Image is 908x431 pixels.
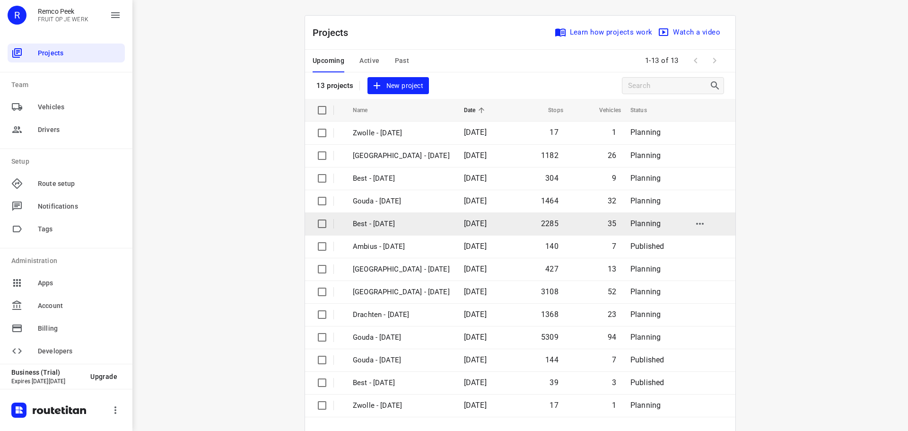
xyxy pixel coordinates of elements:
span: 304 [545,174,559,183]
span: Planning [630,128,661,137]
p: Antwerpen - Monday [353,264,450,275]
span: Account [38,301,121,311]
div: R [8,6,26,25]
span: Planning [630,264,661,273]
p: Zwolle - Friday [353,400,450,411]
button: New project [367,77,429,95]
span: Planning [630,310,661,319]
span: Billing [38,324,121,334]
span: [DATE] [464,333,487,342]
span: 17 [550,401,558,410]
div: Account [8,296,125,315]
span: Planning [630,333,661,342]
p: 13 projects [316,81,354,90]
span: [DATE] [464,310,487,319]
span: [DATE] [464,264,487,273]
p: Business (Trial) [11,369,83,376]
input: Search projects [628,79,709,93]
span: Vehicles [587,105,621,116]
span: Planning [630,174,661,183]
span: 32 [608,196,616,205]
span: [DATE] [464,219,487,228]
span: 3 [612,378,616,387]
span: Planning [630,287,661,296]
div: Apps [8,273,125,292]
p: Best - Friday [353,378,450,388]
span: Projects [38,48,121,58]
span: Published [630,242,664,251]
span: 1182 [541,151,559,160]
span: 26 [608,151,616,160]
span: [DATE] [464,128,487,137]
span: [DATE] [464,401,487,410]
span: 52 [608,287,616,296]
p: Remco Peek [38,8,88,15]
span: Past [395,55,410,67]
span: Previous Page [686,51,705,70]
span: 39 [550,378,558,387]
span: Status [630,105,659,116]
div: Billing [8,319,125,338]
span: Published [630,355,664,364]
div: Notifications [8,197,125,216]
span: Planning [630,219,661,228]
span: Upcoming [313,55,344,67]
span: 1368 [541,310,559,319]
span: [DATE] [464,151,487,160]
span: [DATE] [464,196,487,205]
span: Planning [630,196,661,205]
p: Ambius - Monday [353,241,450,252]
span: [DATE] [464,378,487,387]
span: Name [353,105,380,116]
span: Vehicles [38,102,121,112]
span: 5309 [541,333,559,342]
span: Drivers [38,125,121,135]
span: 1 [612,401,616,410]
div: Vehicles [8,97,125,116]
span: 140 [545,242,559,251]
span: 7 [612,242,616,251]
p: Projects [313,26,356,40]
p: Setup [11,157,125,167]
span: 35 [608,219,616,228]
span: Next Page [705,51,724,70]
button: Upgrade [83,368,125,385]
span: Route setup [38,179,121,189]
span: 144 [545,355,559,364]
span: 1464 [541,196,559,205]
span: 1-13 of 13 [641,51,682,71]
p: Gouda - Monday [353,332,450,343]
span: Tags [38,224,121,234]
span: 7 [612,355,616,364]
span: Planning [630,401,661,410]
span: 13 [608,264,616,273]
span: New project [373,80,423,92]
p: Expires [DATE][DATE] [11,378,83,385]
span: Planning [630,151,661,160]
p: FRUIT OP JE WERK [38,16,88,23]
span: 17 [550,128,558,137]
span: Stops [536,105,563,116]
span: [DATE] [464,174,487,183]
span: 2285 [541,219,559,228]
p: Gouda - [DATE] [353,196,450,207]
div: Projects [8,44,125,62]
p: Team [11,80,125,90]
span: 94 [608,333,616,342]
p: Gouda - Friday [353,355,450,366]
div: Search [709,80,724,91]
span: [DATE] [464,242,487,251]
p: Zwolle - Friday [353,128,450,139]
span: Active [359,55,379,67]
div: Route setup [8,174,125,193]
span: 9 [612,174,616,183]
p: Best - [DATE] [353,173,450,184]
p: Zwolle - Monday [353,287,450,298]
span: [DATE] [464,355,487,364]
span: Developers [38,346,121,356]
div: Tags [8,220,125,238]
span: Apps [38,278,121,288]
span: Date [464,105,488,116]
span: Published [630,378,664,387]
p: Best - [DATE] [353,219,450,229]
